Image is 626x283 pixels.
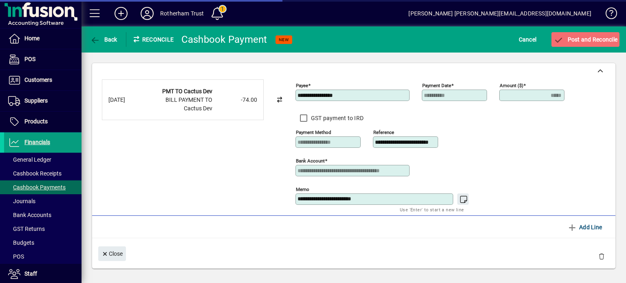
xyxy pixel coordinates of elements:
span: POS [8,253,24,260]
span: POS [24,56,35,62]
span: Budgets [8,239,34,246]
span: Home [24,35,40,42]
a: Cashbook Payments [4,180,82,194]
span: GST Returns [8,226,45,232]
span: Close [101,247,123,261]
a: GST Returns [4,222,82,236]
a: POS [4,49,82,70]
label: GST payment to IRD [309,114,364,122]
a: Customers [4,70,82,90]
mat-label: Payment method [296,129,331,135]
span: Back [90,36,117,43]
div: Reconcile [126,33,175,46]
a: POS [4,250,82,263]
span: Financials [24,139,50,145]
button: Profile [134,6,160,21]
span: General Ledger [8,156,51,163]
app-page-header-button: Back [82,32,126,47]
span: Bank Accounts [8,212,51,218]
mat-label: Memo [296,186,309,192]
div: Cashbook Payment [181,33,267,46]
a: Knowledge Base [600,2,616,28]
mat-label: Amount ($) [500,83,523,88]
app-page-header-button: Close [96,250,128,257]
button: Cancel [517,32,539,47]
span: Cancel [519,33,537,46]
strong: PMT TO Cactus Dev [162,88,212,94]
a: Cashbook Receipts [4,167,82,180]
div: [PERSON_NAME] [PERSON_NAME][EMAIL_ADDRESS][DOMAIN_NAME] [408,7,591,20]
div: Rotherham Trust [160,7,204,20]
span: Post and Reconcile [553,36,617,43]
a: Bank Accounts [4,208,82,222]
span: Staff [24,270,37,277]
button: Post and Reconcile [551,32,619,47]
mat-label: Reference [373,129,394,135]
div: [DATE] [108,96,141,104]
span: Cashbook Receipts [8,170,62,177]
mat-label: Bank Account [296,158,325,164]
app-page-header-button: Delete [592,252,611,260]
span: Suppliers [24,97,48,104]
a: Budgets [4,236,82,250]
span: Customers [24,77,52,83]
a: Home [4,29,82,49]
button: Add [108,6,134,21]
span: Journals [8,198,35,204]
span: NEW [279,37,289,42]
button: Delete [592,246,611,266]
span: BILL PAYMENT TO Cactus Dev [165,97,212,112]
a: Journals [4,194,82,208]
mat-hint: Use 'Enter' to start a new line [400,205,464,214]
span: Cashbook Payments [8,184,66,191]
a: Suppliers [4,91,82,111]
button: Back [88,32,119,47]
a: General Ledger [4,153,82,167]
mat-label: Payee [296,83,308,88]
mat-label: Payment Date [422,83,451,88]
button: Close [98,246,126,261]
span: Products [24,118,48,125]
a: Products [4,112,82,132]
div: -74.00 [216,96,257,104]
